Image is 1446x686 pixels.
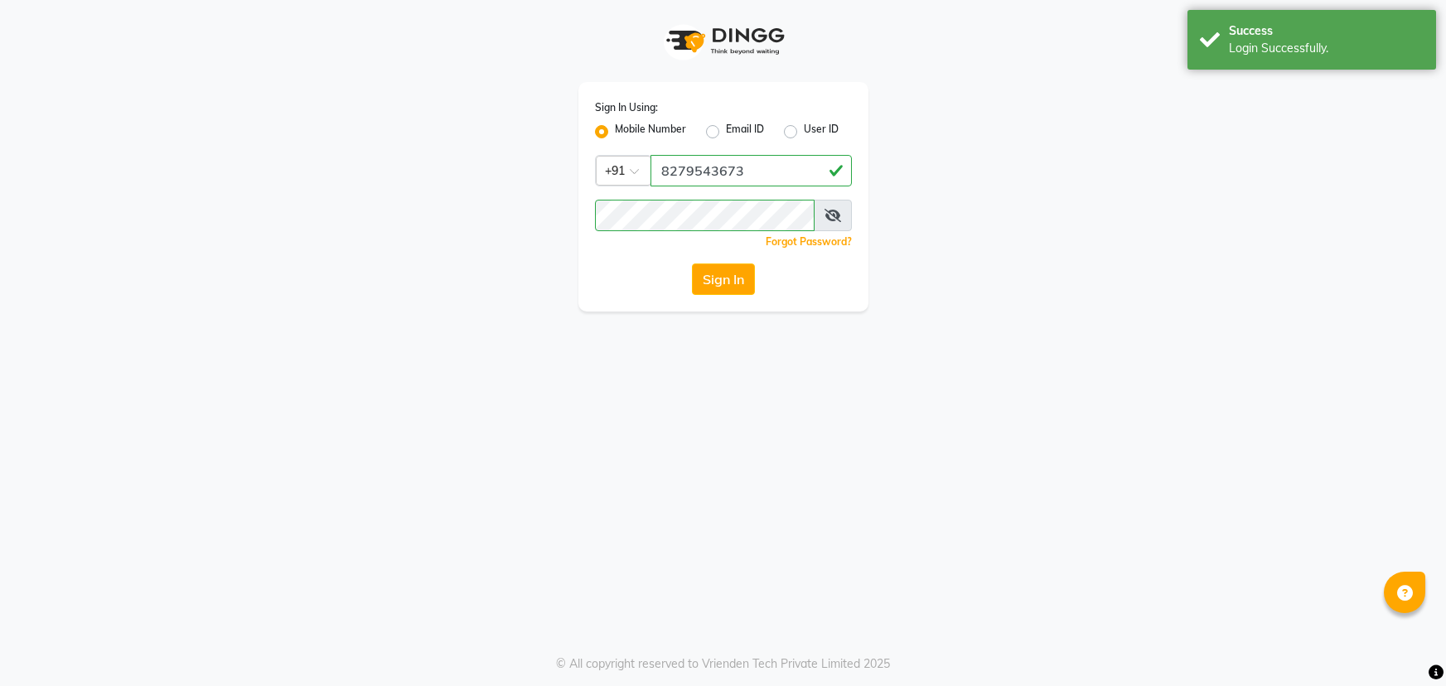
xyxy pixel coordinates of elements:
iframe: chat widget [1376,620,1429,669]
input: Username [650,155,852,186]
input: Username [595,200,815,231]
div: Login Successfully. [1229,40,1424,57]
label: Email ID [726,122,764,142]
label: Sign In Using: [595,100,658,115]
label: Mobile Number [615,122,686,142]
button: Sign In [692,263,755,295]
a: Forgot Password? [766,235,852,248]
img: logo1.svg [657,17,790,65]
div: Success [1229,22,1424,40]
label: User ID [804,122,839,142]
